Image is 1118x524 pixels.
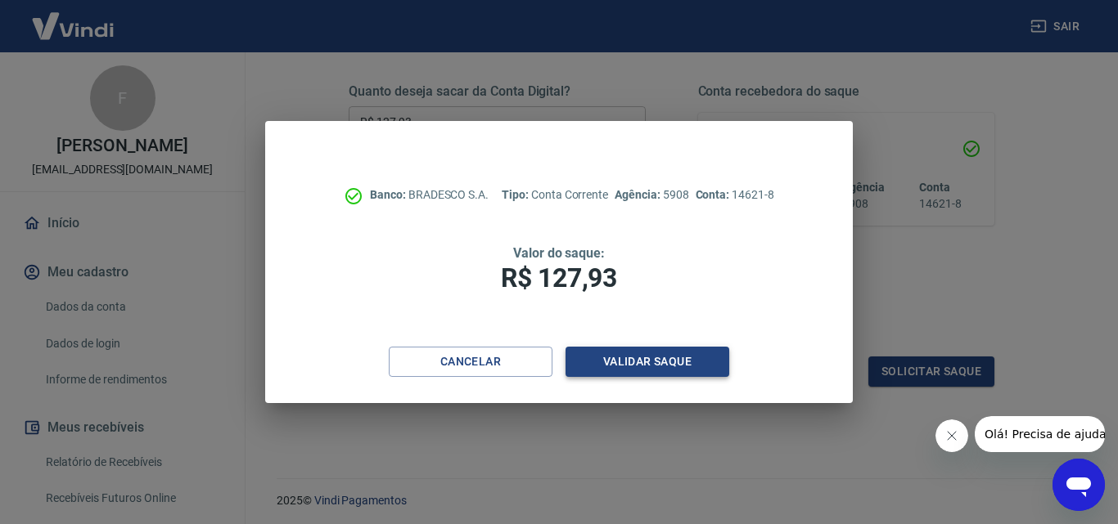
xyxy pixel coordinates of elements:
[370,186,489,204] p: BRADESCO S.A.
[615,188,663,201] span: Agência:
[566,347,729,377] button: Validar saque
[370,188,408,201] span: Banco:
[501,262,617,293] span: R$ 127,93
[615,186,688,204] p: 5908
[389,347,552,377] button: Cancelar
[502,186,608,204] p: Conta Corrente
[696,188,733,201] span: Conta:
[513,245,605,261] span: Valor do saque:
[696,186,774,204] p: 14621-8
[935,419,968,452] iframe: Fechar mensagem
[10,11,137,25] span: Olá! Precisa de ajuda?
[975,416,1105,452] iframe: Mensagem da empresa
[502,188,531,201] span: Tipo:
[1053,459,1105,511] iframe: Botão para abrir a janela de mensagens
